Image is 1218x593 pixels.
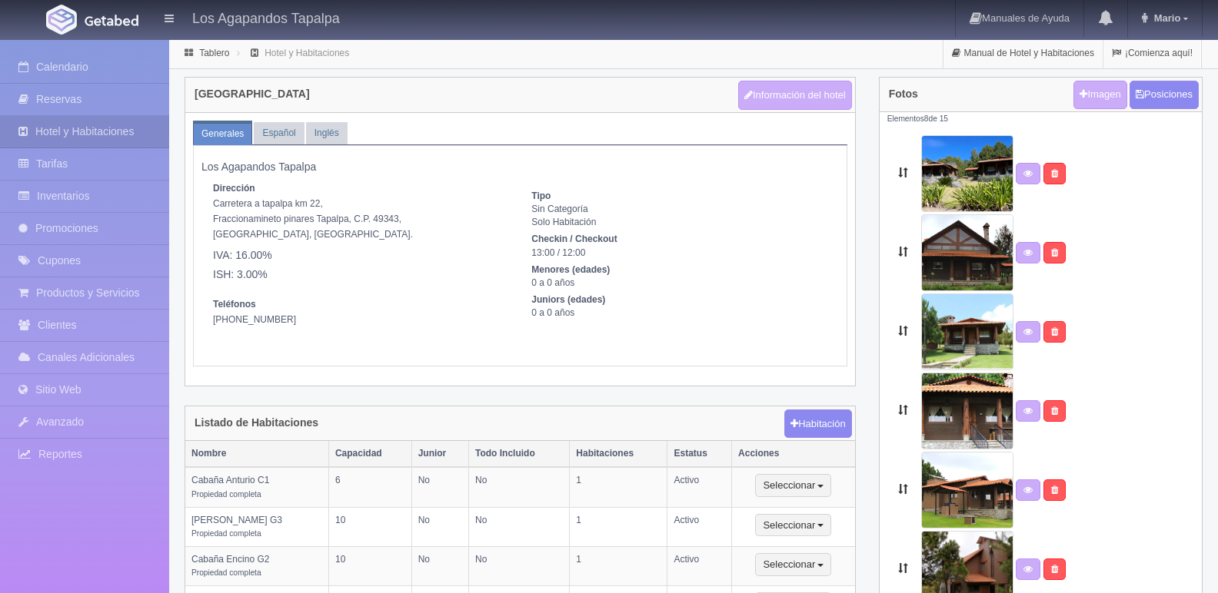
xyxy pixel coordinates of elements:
[185,547,328,586] td: Cabaña Encino G2
[411,441,468,467] th: Junior
[570,441,667,467] th: Habitaciones
[199,48,229,58] a: Tablero
[469,547,570,586] td: No
[195,88,310,100] h4: [GEOGRAPHIC_DATA]
[191,529,261,538] small: Propiedad completa
[531,203,827,229] dd: Sin Categoría Solo Habitación
[531,306,827,320] dd: 0 a 0 años
[185,441,328,467] th: Nombre
[924,114,929,123] span: 8
[755,514,831,537] button: Seleccionar
[667,547,732,586] td: Activo
[201,161,839,173] h5: Los Agapandos Tapalpa
[193,123,252,145] a: Generales
[265,48,349,58] a: Hotel y Habitaciones
[667,441,732,467] th: Estatus
[943,38,1103,68] a: Manual de Hotel y Habitaciones
[889,88,918,100] h4: Fotos
[570,507,667,546] td: 1
[85,15,138,26] img: Getabed
[46,5,77,35] img: Getabed
[531,293,827,306] dt: Juniors (edades)
[411,547,468,586] td: No
[887,114,948,123] small: Elementos de 15
[921,293,1013,370] img: Arrastra para mover de posición
[755,553,831,576] button: Seleccionar
[1103,38,1201,68] a: ¡Comienza aquí!
[213,296,508,343] address: [PHONE_NUMBER]
[921,214,1013,291] img: Arrastra para mover de posición
[328,547,411,586] td: 10
[921,373,1013,449] img: Arrastra para mover de posición
[1150,12,1181,24] span: Mario
[921,452,1013,528] img: Arrastra para mover de posición
[191,568,261,577] small: Propiedad completa
[185,467,328,507] td: Cabaña Anturio C1
[185,507,328,546] td: [PERSON_NAME] G3
[667,467,732,507] td: Activo
[1130,81,1199,109] button: Posiciones
[921,135,1013,212] img: Arrastra para mover de posición
[213,269,508,280] h5: ISH: 3.00%
[531,277,827,290] dd: 0 a 0 años
[411,467,468,507] td: No
[784,409,851,439] button: Habitación
[531,247,827,260] dd: 13:00 / 12:00
[469,507,570,546] td: No
[213,183,255,194] strong: Dirección
[755,474,831,497] button: Seleccionar
[469,441,570,467] th: Todo Incluido
[1073,81,1126,109] a: Imagen
[738,81,852,110] button: Información del hotel
[306,122,348,144] a: Inglés
[213,299,256,310] strong: Teléfonos
[195,417,318,429] h4: Listado de Habitaciones
[328,441,411,467] th: Capacidad
[213,181,508,281] address: Carretera a tapalpa km 22, Fraccionamineto pinares Tapalpa, C.P. 49343, [GEOGRAPHIC_DATA], [GEOGR...
[411,507,468,546] td: No
[328,507,411,546] td: 10
[667,507,732,546] td: Activo
[213,250,508,261] h5: IVA: 16.00%
[531,190,827,203] dt: Tipo
[254,122,304,144] a: Español
[732,441,855,467] th: Acciones
[328,467,411,507] td: 6
[570,467,667,507] td: 1
[531,263,827,277] dt: Menores (edades)
[192,8,340,27] h4: Los Agapandos Tapalpa
[531,233,827,246] dt: Checkin / Checkout
[191,490,261,499] small: Propiedad completa
[570,547,667,586] td: 1
[469,467,570,507] td: No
